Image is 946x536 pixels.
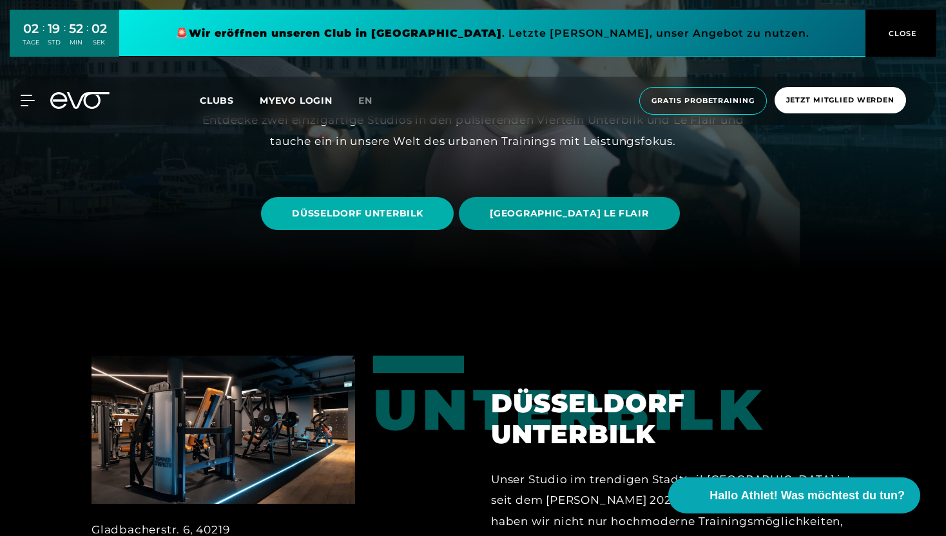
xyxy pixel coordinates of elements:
span: Hallo Athlet! Was möchtest du tun? [709,487,905,504]
div: STD [48,38,61,47]
div: 19 [48,19,61,38]
span: Gratis Probetraining [652,95,755,106]
div: 02 [23,19,39,38]
div: TAGE [23,38,39,47]
div: SEK [92,38,107,47]
span: en [358,95,372,106]
a: MYEVO LOGIN [260,95,333,106]
div: : [43,21,44,55]
h2: Düsseldorf Unterbilk [491,388,854,450]
span: CLOSE [885,28,917,39]
a: Clubs [200,94,260,106]
a: Gratis Probetraining [635,87,771,115]
span: DÜSSELDORF UNTERBILK [292,207,423,220]
img: Düsseldorf Unterbilk [92,356,355,504]
a: en [358,93,388,108]
button: Hallo Athlet! Was möchtest du tun? [668,477,920,513]
div: MIN [69,38,83,47]
div: 52 [69,19,83,38]
div: : [86,21,88,55]
a: Jetzt Mitglied werden [771,87,910,115]
div: : [64,21,66,55]
span: [GEOGRAPHIC_DATA] LE FLAIR [490,207,648,220]
span: Jetzt Mitglied werden [786,95,894,106]
a: DÜSSELDORF UNTERBILK [261,187,459,240]
a: [GEOGRAPHIC_DATA] LE FLAIR [459,187,684,240]
button: CLOSE [865,10,936,57]
span: Clubs [200,95,234,106]
div: 02 [92,19,107,38]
